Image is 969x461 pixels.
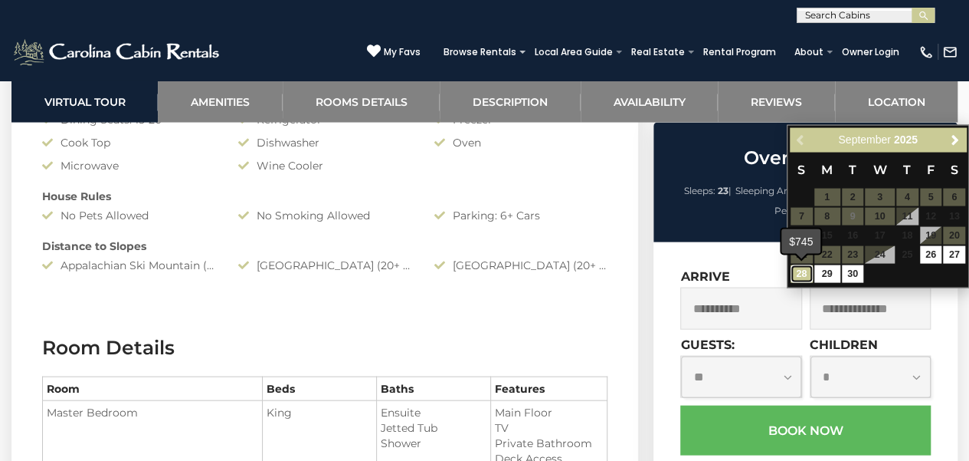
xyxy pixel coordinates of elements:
span: Tuesday [849,163,856,177]
li: | [684,181,732,201]
div: [GEOGRAPHIC_DATA] (20+ Minute Drive) [423,258,619,273]
span: Monday [821,163,833,177]
span: 16 [842,227,864,245]
span: 18 [896,227,918,245]
span: Next [949,134,961,147]
div: $745 [781,229,820,254]
li: Ensuite [381,405,486,420]
a: About [787,41,831,63]
span: King [267,406,292,420]
a: Virtual Tour [11,81,158,123]
span: Saturday [951,163,958,177]
a: Location [835,81,958,123]
a: 26 [920,246,942,264]
a: My Favs [367,44,421,60]
a: Availability [581,81,718,123]
li: Shower [381,436,486,451]
a: Owner Login [834,41,907,63]
a: 30 [842,265,864,283]
span: 13 [943,208,965,226]
div: Dishwasher [227,135,423,150]
h3: Room Details [42,334,607,361]
span: 17 [865,227,894,245]
li: Jetted Tub [381,420,486,436]
img: White-1-2.png [11,37,224,68]
a: 29 [814,265,840,283]
div: No Smoking Allowed [227,208,423,223]
li: TV [495,420,604,436]
span: September [838,133,890,146]
span: Thursday [903,163,911,177]
span: Sleeping Areas: [735,185,805,196]
img: phone-regular-white.png [918,44,934,60]
div: Oven [423,135,619,150]
span: 19 [920,227,942,245]
a: Description [440,81,580,123]
li: Main Floor [495,405,604,420]
a: Next [945,130,964,150]
span: Sleeps: [684,185,715,196]
div: No Pets Allowed [31,208,227,223]
span: Wednesday [873,163,887,177]
a: Rooms Details [283,81,440,123]
li: Private Bathroom [495,436,604,451]
strong: 23 [718,185,728,196]
span: My Favs [384,45,421,59]
div: [GEOGRAPHIC_DATA] (20+ Minutes Drive) [227,258,423,273]
a: Local Area Guide [527,41,620,63]
label: Children [810,338,878,352]
a: Rental Program [696,41,784,63]
a: Browse Rentals [436,41,524,63]
span: 15 [814,227,840,245]
a: Reviews [718,81,834,123]
span: Friday [927,163,935,177]
span: 2025 [894,133,918,146]
li: | [735,181,817,201]
img: mail-regular-white.png [942,44,958,60]
a: Real Estate [624,41,692,63]
h2: Over The Top [657,148,954,168]
span: 12 [920,208,942,226]
th: Baths [376,377,490,401]
a: 28 [791,265,813,283]
a: Amenities [158,81,282,123]
button: Book Now [680,406,931,456]
div: Distance to Slopes [31,239,619,254]
div: Wine Cooler [227,158,423,173]
div: Parking: 6+ Cars [423,208,619,223]
div: Cook Top [31,135,227,150]
span: Pets: [774,205,797,216]
th: Beds [263,377,376,401]
div: Microwave [31,158,227,173]
label: Guests: [680,338,734,352]
span: Sunday [797,163,805,177]
label: Arrive [680,269,729,284]
th: Room [43,377,263,401]
a: 27 [943,246,965,264]
th: Features [490,377,607,401]
div: House Rules [31,189,619,204]
div: Appalachian Ski Mountain (20+ Minute Drive) [31,258,227,273]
